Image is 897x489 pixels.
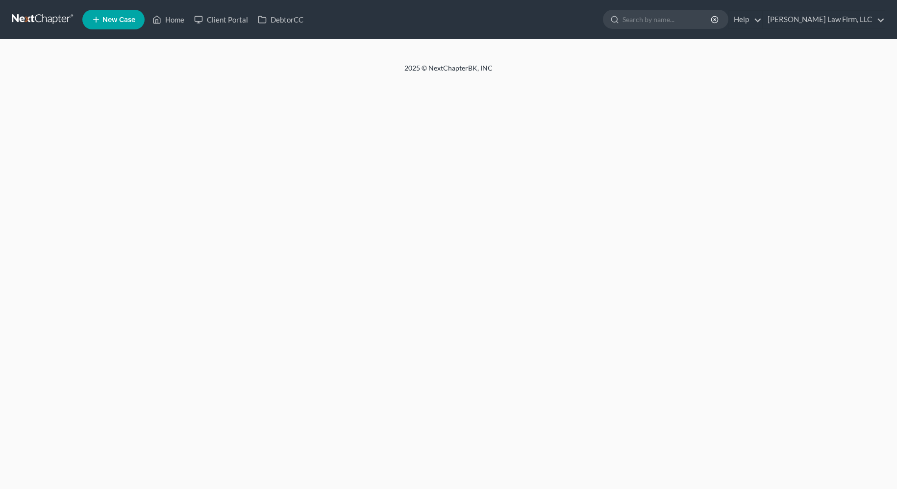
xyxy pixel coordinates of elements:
div: 2025 © NextChapterBK, INC [169,63,728,81]
a: DebtorCC [253,11,308,28]
a: Home [148,11,189,28]
a: Help [729,11,762,28]
a: Client Portal [189,11,253,28]
a: [PERSON_NAME] Law Firm, LLC [763,11,885,28]
span: New Case [102,16,135,24]
input: Search by name... [623,10,712,28]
